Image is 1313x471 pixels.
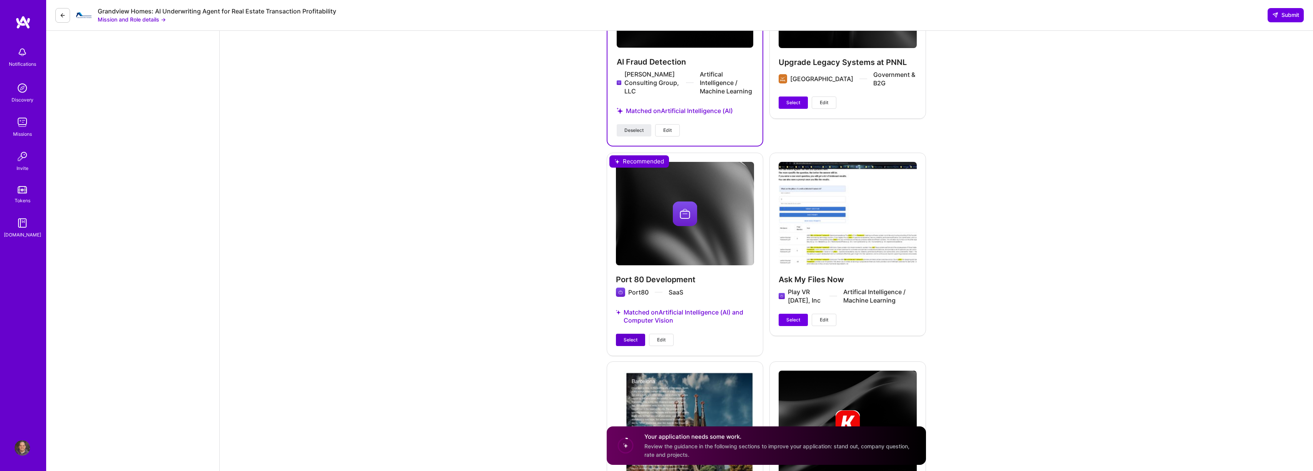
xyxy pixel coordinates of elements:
[657,336,666,343] span: Edit
[17,164,28,172] div: Invite
[76,12,92,18] img: Company Logo
[4,231,41,239] div: [DOMAIN_NAME]
[812,97,836,109] button: Edit
[617,57,753,67] h4: AI Fraud Detection
[1272,11,1299,19] span: Submit
[655,124,680,136] button: Edit
[686,82,694,83] img: divider
[644,443,909,458] span: Review the guidance in the following sections to improve your application: stand out, company que...
[617,124,651,136] button: Deselect
[624,127,644,134] span: Deselect
[820,316,828,323] span: Edit
[15,80,30,96] img: discovery
[60,12,66,18] i: icon LeftArrowDark
[98,7,336,15] div: Grandview Homes: AI Underwriting Agent for Real Estate Transaction Profitability
[15,115,30,130] img: teamwork
[15,15,31,29] img: logo
[820,99,828,106] span: Edit
[786,316,800,323] span: Select
[13,130,32,138] div: Missions
[624,336,637,343] span: Select
[624,70,753,95] div: [PERSON_NAME] Consulting Group, LLC Artifical Intelligence / Machine Learning
[13,440,32,456] a: User Avatar
[663,127,672,134] span: Edit
[617,78,621,87] img: Company logo
[617,108,623,114] i: icon StarsPurple
[616,334,645,346] button: Select
[779,97,808,109] button: Select
[649,334,674,346] button: Edit
[98,15,166,23] button: Mission and Role details →
[779,314,808,326] button: Select
[18,186,27,193] img: tokens
[1272,12,1278,18] i: icon SendLight
[15,215,30,231] img: guide book
[786,99,800,106] span: Select
[15,149,30,164] img: Invite
[9,60,36,68] div: Notifications
[15,45,30,60] img: bell
[812,314,836,326] button: Edit
[617,98,753,124] div: Matched on Artificial Intelligence (AI)
[1268,8,1304,22] button: Submit
[15,440,30,456] img: User Avatar
[12,96,33,104] div: Discovery
[15,196,30,205] div: Tokens
[644,433,917,441] h4: Your application needs some work.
